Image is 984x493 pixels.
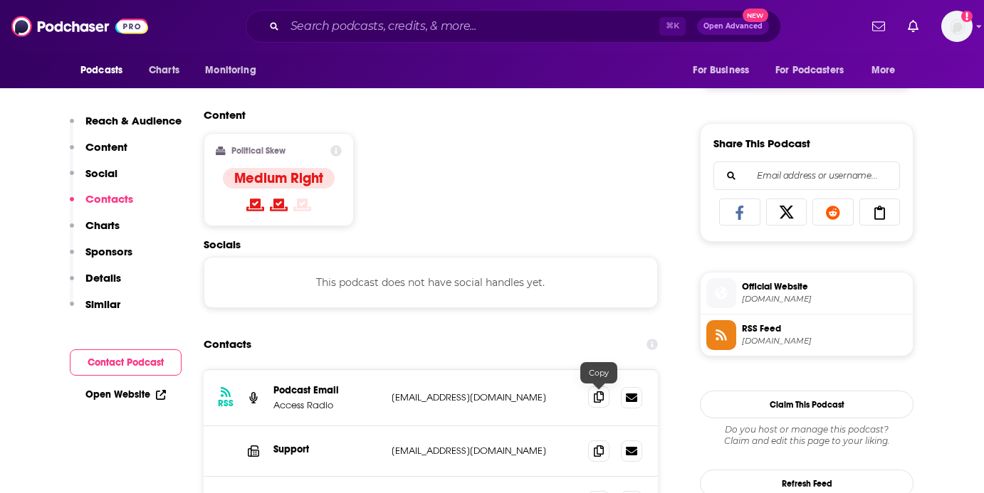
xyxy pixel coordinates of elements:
[941,11,973,42] button: Show profile menu
[273,399,380,411] p: Access Radio
[713,161,900,190] div: Search followers
[392,391,577,403] p: [EMAIL_ADDRESS][DOMAIN_NAME]
[70,218,120,245] button: Charts
[683,57,767,84] button: open menu
[70,57,141,84] button: open menu
[218,398,234,409] h3: RSS
[234,169,323,187] h4: Medium Right
[713,137,810,150] h3: Share This Podcast
[273,443,380,455] p: Support
[703,23,763,30] span: Open Advanced
[872,60,896,80] span: More
[70,245,132,271] button: Sponsors
[11,13,148,40] img: Podchaser - Follow, Share and Rate Podcasts
[85,297,120,311] p: Similar
[85,166,117,180] p: Social
[862,57,914,84] button: open menu
[659,17,686,36] span: ⌘ K
[195,57,274,84] button: open menu
[693,60,749,80] span: For Business
[867,14,891,38] a: Show notifications dropdown
[70,271,121,297] button: Details
[149,60,179,80] span: Charts
[70,297,120,324] button: Similar
[70,114,182,140] button: Reach & Audience
[726,162,888,189] input: Email address or username...
[70,140,127,166] button: Content
[140,57,188,84] a: Charts
[273,384,380,396] p: Podcast Email
[700,391,914,418] button: Claim This Podcast
[246,10,781,43] div: Search podcasts, credits, & more...
[742,280,907,293] span: Official Website
[80,60,122,80] span: Podcasts
[941,11,973,42] img: User Profile
[742,322,907,335] span: RSS Feed
[85,114,182,127] p: Reach & Audience
[204,257,658,308] div: This podcast does not have social handles yet.
[70,166,117,193] button: Social
[580,362,617,383] div: Copy
[700,424,914,435] span: Do you host or manage this podcast?
[700,424,914,447] div: Claim and edit this page to your liking.
[392,445,577,457] p: [EMAIL_ADDRESS][DOMAIN_NAME]
[706,278,907,308] a: Official Website[DOMAIN_NAME]
[285,15,659,38] input: Search podcasts, credits, & more...
[85,192,133,206] p: Contacts
[742,294,907,304] span: accessradio.biz
[85,218,120,232] p: Charts
[766,57,864,84] button: open menu
[859,198,901,226] a: Copy Link
[775,60,844,80] span: For Podcasters
[85,388,166,401] a: Open Website
[204,108,647,122] h2: Content
[812,198,854,226] a: Share on Reddit
[205,60,256,80] span: Monitoring
[70,192,133,218] button: Contacts
[204,238,658,251] h2: Socials
[766,198,807,226] a: Share on X/Twitter
[85,271,121,285] p: Details
[902,14,924,38] a: Show notifications dropdown
[706,320,907,350] a: RSS Feed[DOMAIN_NAME]
[85,245,132,258] p: Sponsors
[941,11,973,42] span: Logged in as antonettefrontgate
[961,11,973,22] svg: Add a profile image
[697,18,769,35] button: Open AdvancedNew
[204,331,251,358] h2: Contacts
[719,198,760,226] a: Share on Facebook
[85,140,127,154] p: Content
[70,349,182,376] button: Contact Podcast
[742,336,907,346] span: accessradio.biz
[743,9,768,22] span: New
[231,146,286,156] h2: Political Skew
